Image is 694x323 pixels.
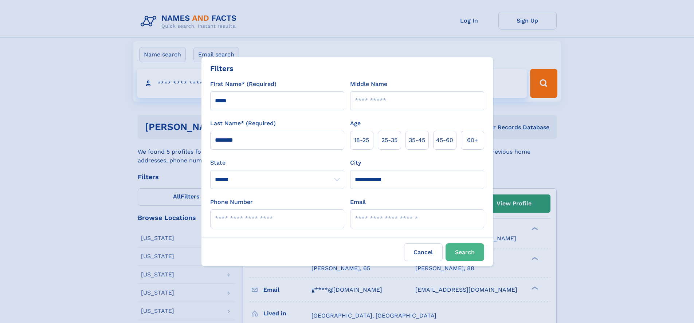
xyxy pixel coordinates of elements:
span: 60+ [467,136,478,145]
button: Search [446,243,484,261]
div: Filters [210,63,234,74]
span: 18‑25 [354,136,369,145]
span: 35‑45 [409,136,425,145]
label: Cancel [404,243,443,261]
label: Last Name* (Required) [210,119,276,128]
span: 25‑35 [381,136,397,145]
label: First Name* (Required) [210,80,277,88]
label: Middle Name [350,80,387,88]
label: City [350,158,361,167]
label: Email [350,198,366,206]
label: State [210,158,344,167]
label: Phone Number [210,198,253,206]
span: 45‑60 [436,136,453,145]
label: Age [350,119,361,128]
